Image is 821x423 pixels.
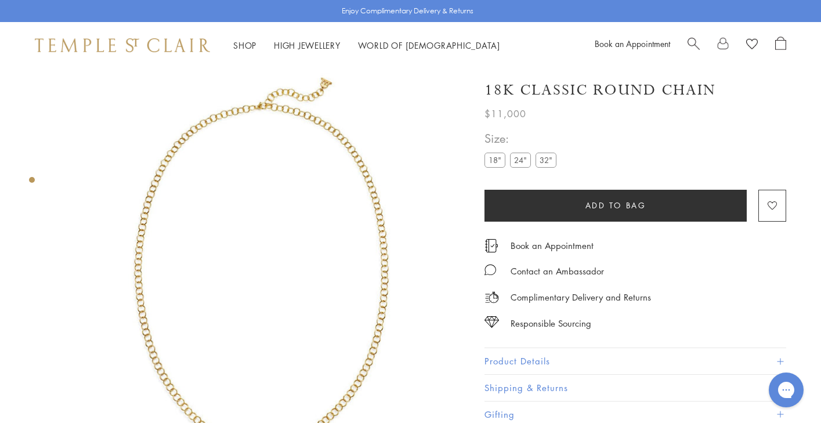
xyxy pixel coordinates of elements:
[688,37,700,54] a: Search
[511,239,594,252] a: Book an Appointment
[511,316,591,331] div: Responsible Sourcing
[358,39,500,51] a: World of [DEMOGRAPHIC_DATA]World of [DEMOGRAPHIC_DATA]
[484,290,499,305] img: icon_delivery.svg
[511,264,604,279] div: Contact an Ambassador
[595,38,670,49] a: Book an Appointment
[342,5,473,17] p: Enjoy Complimentary Delivery & Returns
[35,38,210,52] img: Temple St. Clair
[775,37,786,54] a: Open Shopping Bag
[511,290,651,305] p: Complimentary Delivery and Returns
[484,80,716,100] h1: 18K Classic Round Chain
[233,39,256,51] a: ShopShop
[233,38,500,53] nav: Main navigation
[484,106,526,121] span: $11,000
[585,199,646,212] span: Add to bag
[29,174,35,192] div: Product gallery navigation
[484,239,498,252] img: icon_appointment.svg
[484,129,561,148] span: Size:
[484,264,496,276] img: MessageIcon-01_2.svg
[484,348,786,374] button: Product Details
[763,368,809,411] iframe: Gorgias live chat messenger
[536,153,556,167] label: 32"
[484,316,499,328] img: icon_sourcing.svg
[274,39,341,51] a: High JewelleryHigh Jewellery
[484,375,786,401] button: Shipping & Returns
[510,153,531,167] label: 24"
[746,37,758,54] a: View Wishlist
[484,190,747,222] button: Add to bag
[484,153,505,167] label: 18"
